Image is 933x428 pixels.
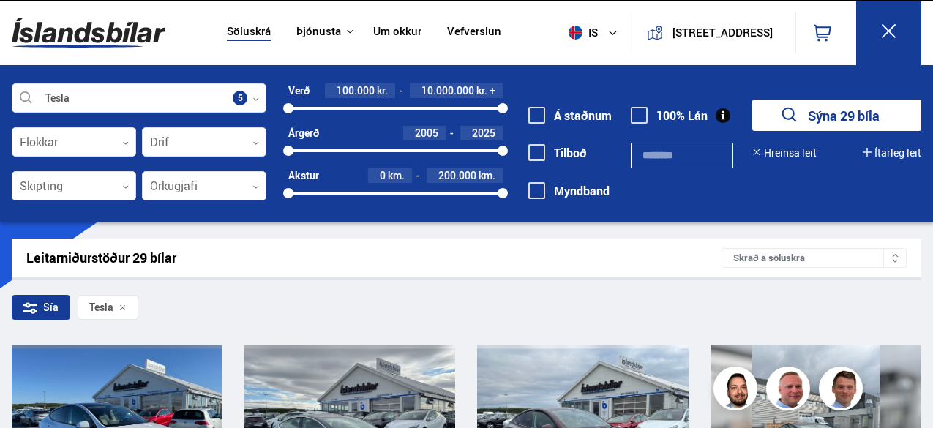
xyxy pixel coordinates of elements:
button: Sýna 29 bíla [752,100,921,131]
button: Hreinsa leit [752,147,817,159]
img: svg+xml;base64,PHN2ZyB4bWxucz0iaHR0cDovL3d3dy53My5vcmcvMjAwMC9zdmciIHdpZHRoPSI1MTIiIGhlaWdodD0iNT... [569,26,582,40]
div: Árgerð [288,127,319,139]
div: Skráð á söluskrá [722,248,907,268]
label: Myndband [528,184,610,198]
img: siFngHWaQ9KaOqBr.png [768,369,812,413]
span: Tesla [89,301,113,313]
button: [STREET_ADDRESS] [669,26,776,39]
button: Þjónusta [296,25,341,39]
label: 100% Lán [631,109,708,122]
div: Leitarniðurstöður 29 bílar [26,250,722,266]
span: 0 [380,168,386,182]
span: 200.000 [438,168,476,182]
div: Sía [12,295,70,320]
label: Tilboð [528,146,587,159]
div: Verð [288,85,310,97]
span: + [490,85,495,97]
span: kr. [476,85,487,97]
span: 2005 [415,126,438,140]
button: Ítarleg leit [863,147,921,159]
div: Akstur [288,170,319,181]
span: 2025 [472,126,495,140]
img: G0Ugv5HjCgRt.svg [12,9,165,56]
a: Vefverslun [447,25,501,40]
button: is [563,11,629,54]
span: kr. [377,85,388,97]
span: is [563,26,599,40]
span: km. [388,170,405,181]
span: 100.000 [337,83,375,97]
a: Um okkur [373,25,421,40]
a: [STREET_ADDRESS] [637,12,787,53]
a: Söluskrá [227,25,271,40]
label: Á staðnum [528,109,612,122]
img: nhp88E3Fdnt1Opn2.png [716,369,760,413]
span: km. [479,170,495,181]
span: 10.000.000 [421,83,474,97]
img: FbJEzSuNWCJXmdc-.webp [821,369,865,413]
